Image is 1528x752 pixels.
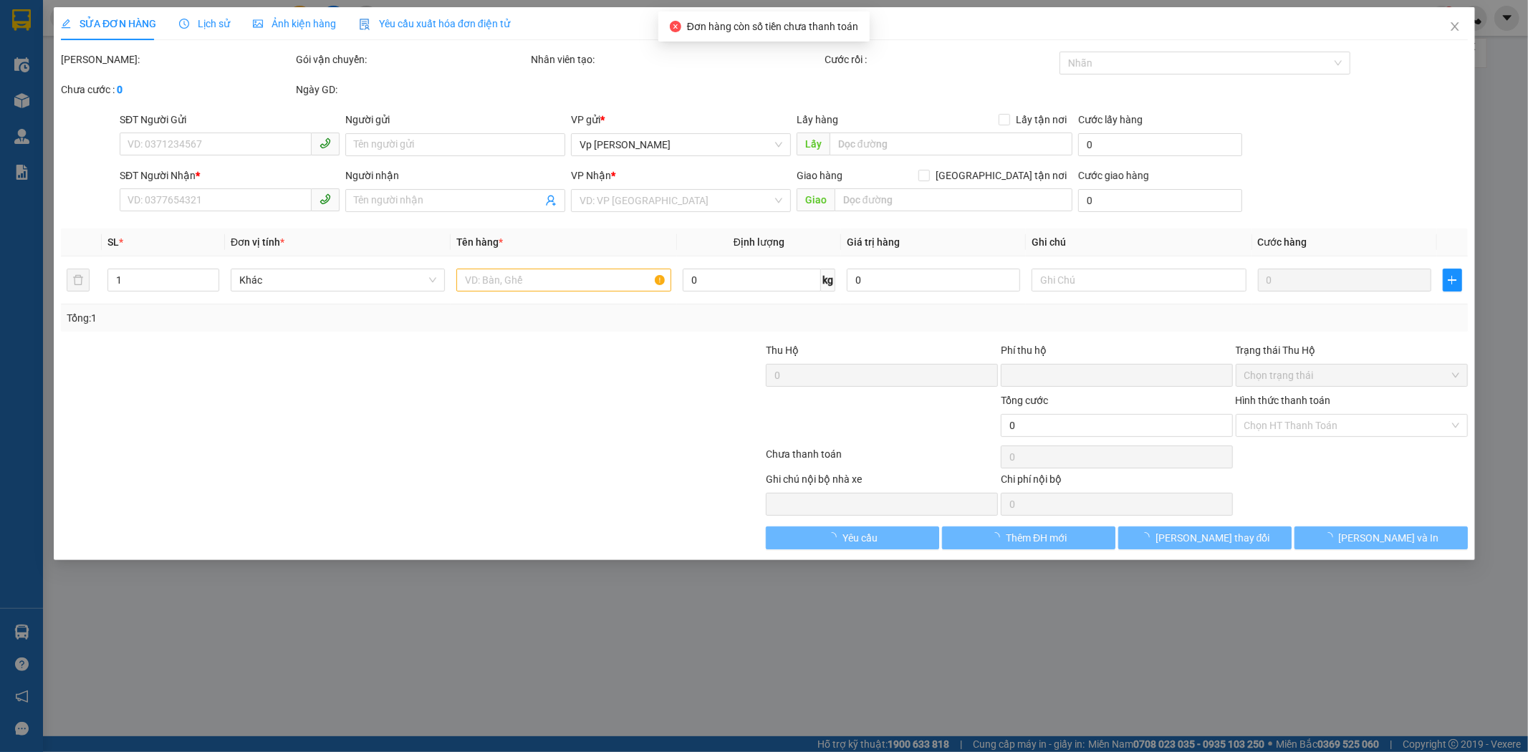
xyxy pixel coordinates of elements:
[1443,274,1461,286] span: plus
[670,21,681,32] span: close-circle
[1244,365,1459,386] span: Chọn trạng thái
[1078,114,1143,125] label: Cước lấy hàng
[842,530,878,546] span: Yêu cầu
[827,532,842,542] span: loading
[766,526,939,549] button: Yêu cầu
[796,114,837,125] span: Lấy hàng
[1235,342,1467,358] div: Trạng thái Thu Hộ
[829,132,1072,155] input: Dọc đường
[796,170,842,181] span: Giao hàng
[1434,7,1474,47] button: Close
[296,82,528,97] div: Ngày GD:
[359,19,370,30] img: icon
[1118,526,1291,549] button: [PERSON_NAME] thay đổi
[764,446,999,471] div: Chưa thanh toán
[687,21,858,32] span: Đơn hàng còn số tiền chưa thanh toán
[1000,342,1232,364] div: Phí thu hộ
[61,19,71,29] span: edit
[1078,133,1241,156] input: Cước lấy hàng
[319,193,331,205] span: phone
[1078,189,1241,212] input: Cước giao hàng
[1000,471,1232,493] div: Chi phí nội bộ
[1257,236,1307,248] span: Cước hàng
[1010,112,1072,127] span: Lấy tận nơi
[1140,532,1155,542] span: loading
[824,52,1056,67] div: Cước rồi :
[120,168,340,183] div: SĐT Người Nhận
[796,188,834,211] span: Giao
[179,19,189,29] span: clock-circle
[345,168,565,183] div: Người nhận
[734,236,784,248] span: Định lượng
[239,269,436,291] span: Khác
[1257,269,1431,291] input: 0
[1155,530,1270,546] span: [PERSON_NAME] thay đổi
[1448,21,1460,32] span: close
[1000,395,1047,406] span: Tổng cước
[796,132,829,155] span: Lấy
[296,52,528,67] div: Gói vận chuyển:
[253,19,263,29] span: picture
[545,195,557,206] span: user-add
[580,134,782,155] span: Vp Lê Hoàn
[1338,530,1438,546] span: [PERSON_NAME] và In
[990,532,1006,542] span: loading
[456,269,671,291] input: VD: Bàn, Ghế
[1442,269,1461,291] button: plus
[1026,228,1251,256] th: Ghi chú
[359,18,510,29] span: Yêu cầu xuất hóa đơn điện tử
[253,18,336,29] span: Ảnh kiện hàng
[1235,395,1330,406] label: Hình thức thanh toán
[456,236,503,248] span: Tên hàng
[765,471,997,493] div: Ghi chú nội bộ nhà xe
[1294,526,1467,549] button: [PERSON_NAME] và In
[61,18,156,29] span: SỬA ĐƠN HÀNG
[571,170,611,181] span: VP Nhận
[930,168,1072,183] span: [GEOGRAPHIC_DATA] tận nơi
[834,188,1072,211] input: Dọc đường
[67,269,90,291] button: delete
[941,526,1115,549] button: Thêm ĐH mới
[847,236,900,248] span: Giá trị hàng
[61,52,293,67] div: [PERSON_NAME]:
[319,138,331,149] span: phone
[765,344,798,356] span: Thu Hộ
[345,112,565,127] div: Người gửi
[117,84,122,95] b: 0
[1078,170,1149,181] label: Cước giao hàng
[821,269,835,291] span: kg
[1006,530,1067,546] span: Thêm ĐH mới
[67,310,590,326] div: Tổng: 1
[107,236,119,248] span: SL
[571,112,791,127] div: VP gửi
[120,112,340,127] div: SĐT Người Gửi
[61,82,293,97] div: Chưa cước :
[231,236,284,248] span: Đơn vị tính
[179,18,230,29] span: Lịch sử
[1032,269,1246,291] input: Ghi Chú
[531,52,822,67] div: Nhân viên tạo:
[1322,532,1338,542] span: loading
